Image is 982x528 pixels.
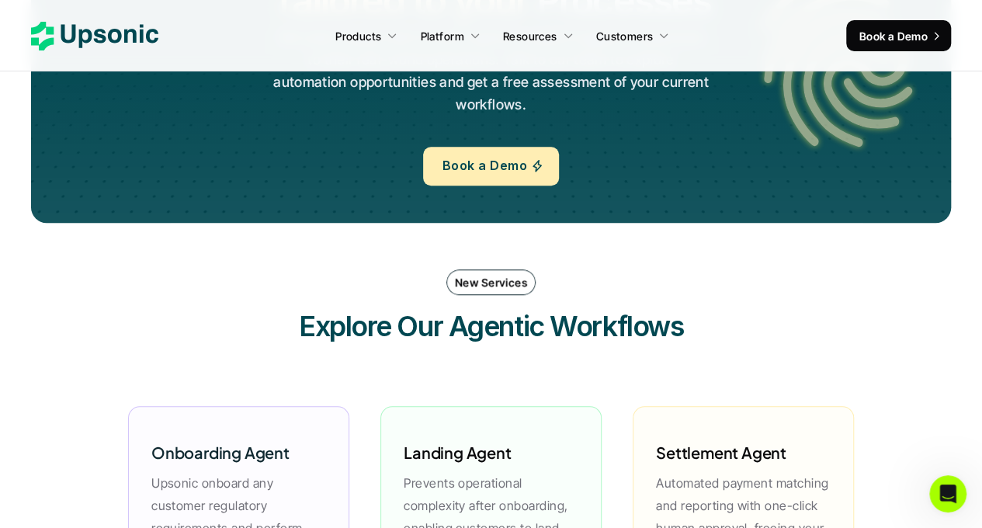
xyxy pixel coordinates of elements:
p: Customers [596,28,654,44]
h6: Onboarding Agent [151,441,290,464]
span: Book a Demo [442,158,527,173]
p: Resources [503,28,557,44]
a: Book a Demo [423,147,559,186]
span: Book a Demo [859,30,928,43]
h3: Explore Our Agentic Workflows [259,307,724,346]
h6: Settlement Agent [656,441,786,464]
h6: Landing Agent [404,441,511,464]
p: Products [335,28,381,44]
a: Products [326,22,407,50]
iframe: Intercom live chat [929,475,966,512]
p: Platform [420,28,463,44]
p: We work closely with FinTech teams to build AI agents customized to their real-world operations. ... [271,26,710,116]
p: New Services [455,274,527,290]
